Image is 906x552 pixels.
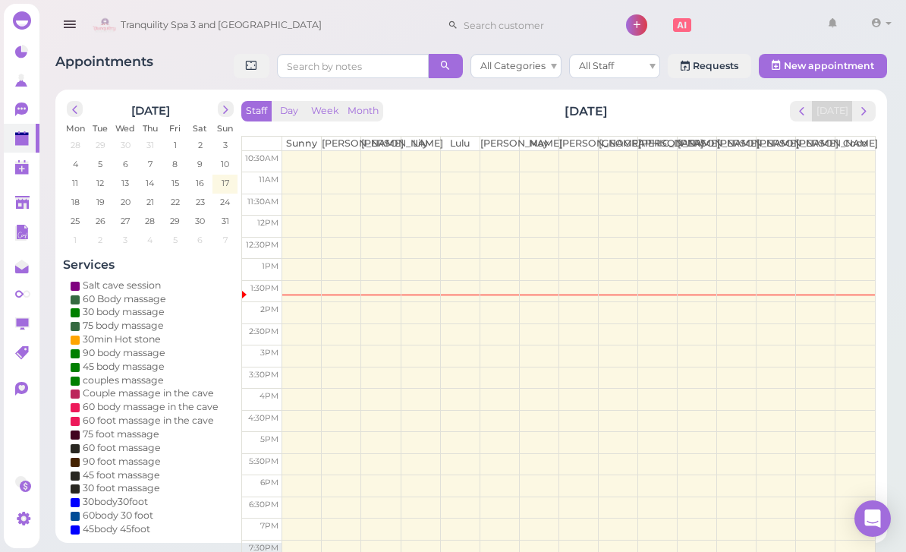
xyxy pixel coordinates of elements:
span: 4:30pm [248,413,278,423]
span: 20 [119,195,132,209]
th: Lily [401,137,440,150]
span: 6 [121,157,130,171]
span: 12 [95,176,105,190]
div: 75 foot massage [83,427,159,441]
span: 11:30am [247,197,278,207]
span: 3 [222,138,229,152]
a: Requests [668,54,751,78]
div: 45 body massage [83,360,165,374]
span: 10:30am [245,153,278,163]
button: Staff [241,101,272,121]
span: 1:30pm [250,283,278,293]
div: 90 foot massage [83,455,161,468]
div: 60 foot massage [83,441,161,455]
span: 7 [146,157,154,171]
th: [PERSON_NAME] [678,137,717,150]
th: [GEOGRAPHIC_DATA] [598,137,637,150]
th: Lulu [440,137,480,150]
th: [PERSON_NAME] [638,137,678,150]
span: 1 [172,138,178,152]
span: Tranquility Spa 3 and [GEOGRAPHIC_DATA] [121,4,322,46]
input: Search customer [458,13,606,37]
button: next [852,101,876,121]
span: 29 [94,138,107,152]
span: Appointments [55,53,153,69]
span: 9 [196,157,204,171]
span: 6pm [260,478,278,487]
span: 25 [69,214,81,228]
span: 19 [95,195,106,209]
span: 12pm [257,218,278,228]
div: 30min Hot stone [83,333,161,346]
span: 7pm [260,521,278,531]
span: 11am [259,175,278,185]
button: [DATE] [812,101,853,121]
input: Search by notes [277,54,429,78]
span: 7 [222,233,229,247]
span: 21 [145,195,156,209]
span: 5 [171,233,179,247]
th: [PERSON_NAME] [361,137,401,150]
span: 23 [194,195,206,209]
span: 30 [193,214,206,228]
div: 60 foot massage in the cave [83,414,214,427]
span: 2 [96,233,104,247]
span: 17 [220,176,231,190]
span: 12:30pm [246,240,278,250]
span: 11 [71,176,80,190]
div: 30 body massage [83,305,165,319]
span: 31 [220,214,231,228]
span: Fri [169,123,181,134]
span: 5:30pm [249,456,278,466]
div: 60 Body massage [83,292,166,306]
span: 3pm [260,348,278,358]
div: 30 foot massage [83,481,160,495]
div: Salt cave session [83,279,161,292]
span: Thu [143,123,158,134]
span: 14 [144,176,156,190]
span: Sat [193,123,207,134]
span: 22 [169,195,181,209]
th: [PERSON_NAME] [480,137,519,150]
button: prev [790,101,813,121]
span: 3 [121,233,129,247]
div: 90 body massage [83,346,165,360]
span: 31 [145,138,156,152]
span: 28 [69,138,82,152]
span: 13 [120,176,131,190]
div: couples massage [83,374,164,387]
button: Day [271,101,307,121]
th: [PERSON_NAME] [558,137,598,150]
div: 60body 30 foot [83,509,153,522]
span: New appointment [784,60,874,71]
div: 75 body massage [83,319,164,333]
span: 28 [143,214,156,228]
button: New appointment [759,54,887,78]
div: 30body30foot [83,495,148,509]
div: 45 foot massage [83,468,160,482]
span: 27 [119,214,131,228]
span: 30 [119,138,132,152]
h2: [DATE] [565,103,608,120]
th: [PERSON_NAME] [796,137,835,150]
span: 5 [96,157,104,171]
span: All Categories [480,60,546,71]
span: 24 [219,195,231,209]
span: 4pm [260,391,278,401]
span: 8 [171,157,179,171]
span: All Staff [579,60,614,71]
span: 3:30pm [249,370,278,380]
span: 6:30pm [249,500,278,509]
span: Wed [115,123,135,134]
th: Sunny [282,137,322,150]
span: 2pm [260,304,278,314]
span: 5pm [260,434,278,444]
span: 2:30pm [249,326,278,336]
span: 1pm [262,261,278,271]
th: Coco [835,137,875,150]
span: 2 [197,138,204,152]
span: Tue [93,123,108,134]
span: 18 [70,195,81,209]
button: next [218,101,234,117]
span: 4 [71,157,80,171]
